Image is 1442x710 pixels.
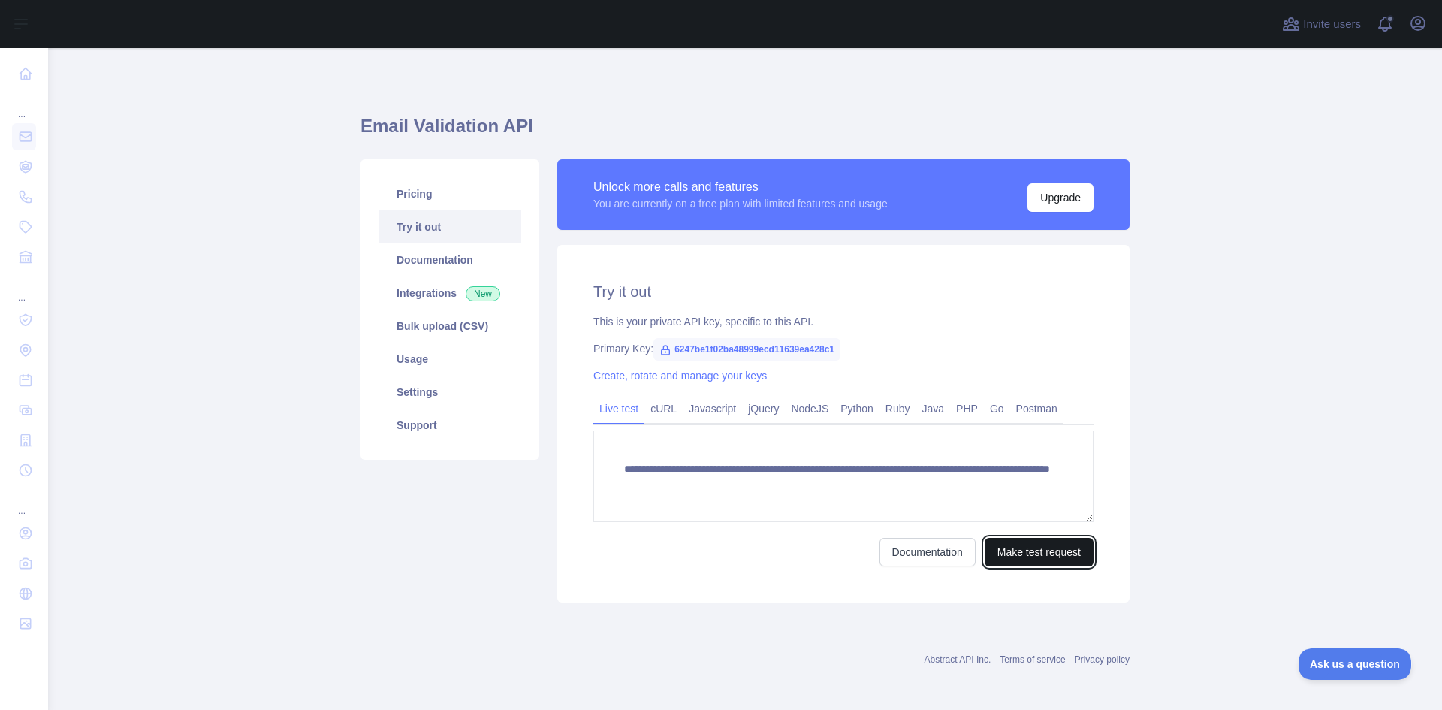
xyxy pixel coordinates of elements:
a: cURL [644,397,683,421]
iframe: Toggle Customer Support [1299,648,1412,680]
a: Pricing [379,177,521,210]
a: jQuery [742,397,785,421]
a: Abstract API Inc. [925,654,991,665]
a: Bulk upload (CSV) [379,310,521,343]
a: Terms of service [1000,654,1065,665]
div: ... [12,487,36,517]
a: Live test [593,397,644,421]
span: New [466,286,500,301]
div: Unlock more calls and features [593,178,888,196]
a: Support [379,409,521,442]
span: 6247be1f02ba48999ecd11639ea428c1 [653,338,840,361]
div: This is your private API key, specific to this API. [593,314,1094,329]
a: Settings [379,376,521,409]
a: Postman [1010,397,1063,421]
a: Integrations New [379,276,521,310]
a: Try it out [379,210,521,243]
a: Privacy policy [1075,654,1130,665]
span: Invite users [1303,16,1361,33]
a: PHP [950,397,984,421]
a: Usage [379,343,521,376]
a: Ruby [879,397,916,421]
a: Python [834,397,879,421]
a: Documentation [379,243,521,276]
div: You are currently on a free plan with limited features and usage [593,196,888,211]
a: Go [984,397,1010,421]
a: NodeJS [785,397,834,421]
button: Make test request [985,538,1094,566]
div: ... [12,273,36,304]
a: Documentation [879,538,976,566]
a: Java [916,397,951,421]
div: Primary Key: [593,341,1094,356]
a: Create, rotate and manage your keys [593,370,767,382]
button: Upgrade [1027,183,1094,212]
a: Javascript [683,397,742,421]
div: ... [12,90,36,120]
h2: Try it out [593,281,1094,302]
button: Invite users [1279,12,1364,36]
h1: Email Validation API [360,114,1130,150]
